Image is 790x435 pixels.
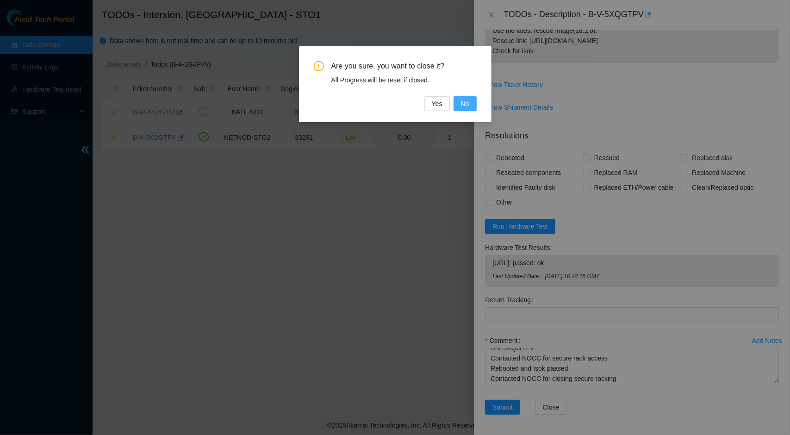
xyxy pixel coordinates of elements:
span: Yes [432,99,442,109]
span: exclamation-circle [314,61,324,71]
div: All Progress will be reset if closed. [331,75,477,85]
button: Yes [424,96,450,111]
button: No [454,96,477,111]
span: Are you sure, you want to close it? [331,61,477,71]
span: No [461,99,469,109]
